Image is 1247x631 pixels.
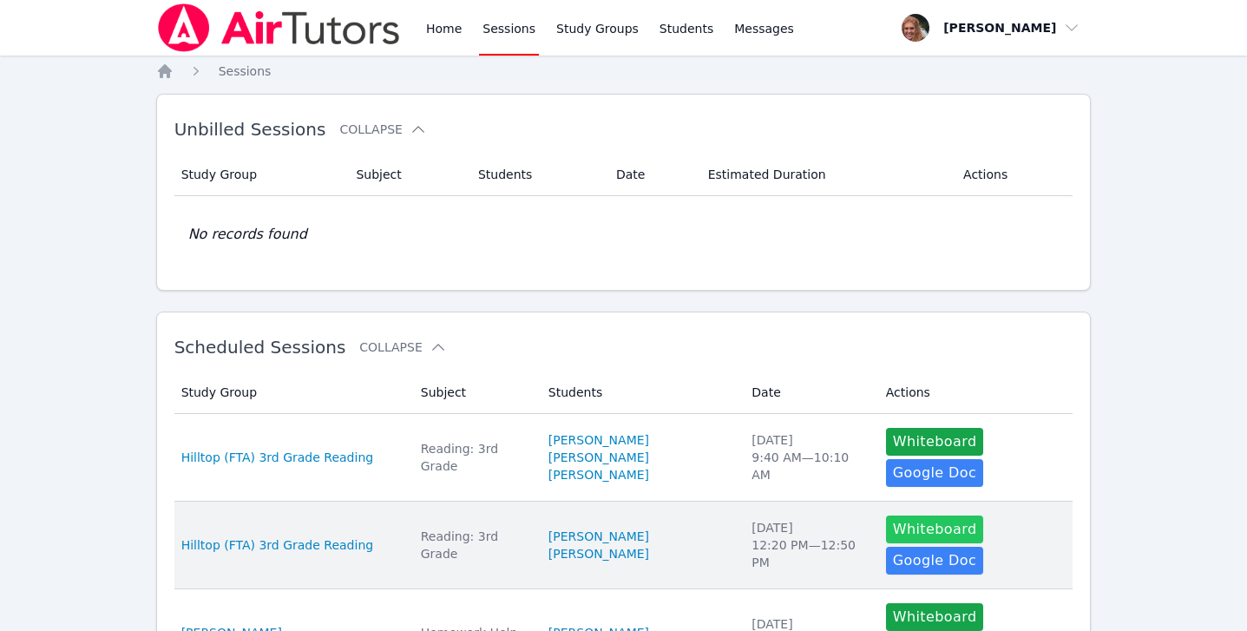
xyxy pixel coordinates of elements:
th: Study Group [174,154,346,196]
th: Students [468,154,606,196]
th: Actions [953,154,1073,196]
th: Subject [345,154,467,196]
th: Date [741,371,875,414]
button: Collapse [339,121,426,138]
a: Hilltop (FTA) 3rd Grade Reading [181,536,374,554]
a: Google Doc [886,547,983,575]
button: Collapse [359,339,446,356]
td: No records found [174,196,1073,273]
th: Date [606,154,698,196]
div: Reading: 3rd Grade [421,440,528,475]
button: Whiteboard [886,516,984,543]
th: Actions [876,371,1073,414]
a: Sessions [219,62,272,80]
a: Google Doc [886,459,983,487]
span: Messages [734,20,794,37]
div: Reading: 3rd Grade [421,528,528,562]
th: Estimated Duration [698,154,953,196]
a: [PERSON_NAME] [548,528,649,545]
img: Air Tutors [156,3,402,52]
th: Subject [410,371,538,414]
button: Whiteboard [886,603,984,631]
nav: Breadcrumb [156,62,1092,80]
a: [PERSON_NAME] [548,545,649,562]
span: Sessions [219,64,272,78]
button: Whiteboard [886,428,984,456]
span: Scheduled Sessions [174,337,346,358]
div: [DATE] 9:40 AM — 10:10 AM [751,431,864,483]
th: Study Group [174,371,410,414]
tr: Hilltop (FTA) 3rd Grade ReadingReading: 3rd Grade[PERSON_NAME][PERSON_NAME][DATE]12:20 PM—12:50 P... [174,502,1073,589]
a: Hilltop (FTA) 3rd Grade Reading [181,449,374,466]
a: [PERSON_NAME] [PERSON_NAME] [548,449,732,483]
div: [DATE] 12:20 PM — 12:50 PM [751,519,864,571]
th: Students [538,371,742,414]
tr: Hilltop (FTA) 3rd Grade ReadingReading: 3rd Grade[PERSON_NAME][PERSON_NAME] [PERSON_NAME][DATE]9:... [174,414,1073,502]
span: Unbilled Sessions [174,119,326,140]
a: [PERSON_NAME] [548,431,649,449]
